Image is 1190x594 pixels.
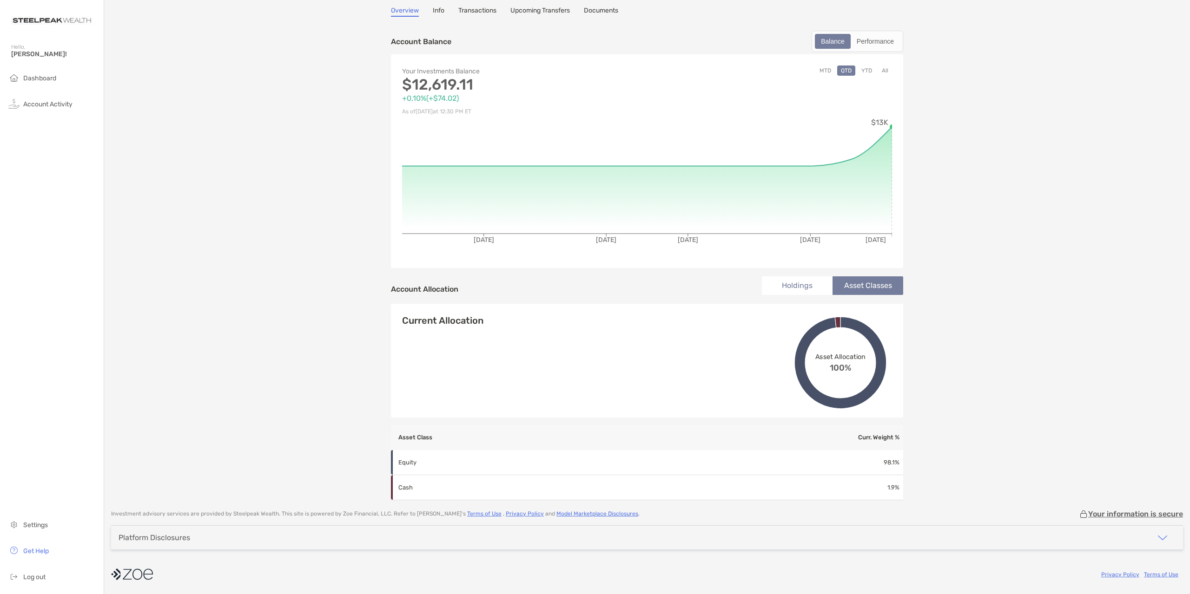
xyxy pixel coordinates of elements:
[584,7,618,17] a: Documents
[762,276,833,295] li: Holdings
[402,106,647,117] p: As of [DATE] at 12:30 PM ET
[23,547,49,555] span: Get Help
[11,50,98,58] span: [PERSON_NAME]!
[510,7,570,17] a: Upcoming Transfers
[391,285,458,294] h4: Account Allocation
[8,571,20,582] img: logout icon
[402,92,647,104] p: +0.10% ( +$74.02 )
[391,36,451,47] p: Account Balance
[8,72,20,83] img: household icon
[800,236,820,244] tspan: [DATE]
[815,352,866,360] span: Asset Allocation
[1088,509,1183,518] p: Your information is secure
[8,545,20,556] img: get-help icon
[11,4,93,37] img: Zoe Logo
[556,510,638,517] a: Model Marketplace Disclosures
[596,236,616,244] tspan: [DATE]
[391,7,419,17] a: Overview
[506,510,544,517] a: Privacy Policy
[23,573,46,581] span: Log out
[837,65,855,76] button: QTD
[111,564,153,585] img: company logo
[766,425,903,450] th: Curr. Weight %
[766,475,903,500] td: 1.9 %
[467,510,502,517] a: Terms of Use
[1157,532,1168,543] img: icon arrow
[402,79,647,91] p: $12,619.11
[816,65,835,76] button: MTD
[871,118,888,127] tspan: $13K
[852,35,899,48] div: Performance
[402,65,647,77] p: Your Investments Balance
[830,360,851,372] span: 100%
[878,65,892,76] button: All
[833,276,903,295] li: Asset Classes
[8,98,20,109] img: activity icon
[1101,571,1139,578] a: Privacy Policy
[474,236,494,244] tspan: [DATE]
[766,450,903,475] td: 98.1 %
[678,236,698,244] tspan: [DATE]
[23,74,56,82] span: Dashboard
[866,236,886,244] tspan: [DATE]
[1144,571,1178,578] a: Terms of Use
[858,65,876,76] button: YTD
[433,7,444,17] a: Info
[391,425,766,450] th: Asset Class
[812,31,903,52] div: segmented control
[111,510,640,517] p: Investment advisory services are provided by Steelpeak Wealth . This site is powered by Zoe Finan...
[119,533,190,542] div: Platform Disclosures
[23,100,73,108] span: Account Activity
[816,35,850,48] div: Balance
[458,7,496,17] a: Transactions
[23,521,48,529] span: Settings
[402,315,483,326] h4: Current Allocation
[398,482,529,493] p: Cash
[398,457,529,468] p: Equity
[8,519,20,530] img: settings icon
